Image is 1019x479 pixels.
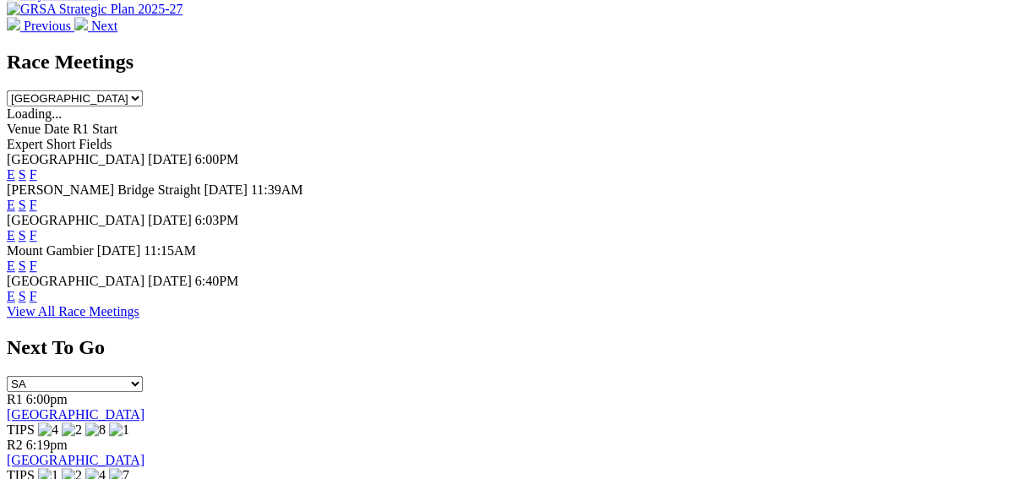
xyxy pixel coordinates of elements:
span: [DATE] [148,152,192,166]
h2: Race Meetings [7,51,1012,73]
a: F [30,198,37,212]
span: [GEOGRAPHIC_DATA] [7,152,144,166]
span: Short [46,137,76,151]
span: 6:40PM [195,274,239,288]
span: 6:03PM [195,213,239,227]
span: [DATE] [204,182,248,197]
span: Previous [24,19,71,33]
a: F [30,259,37,273]
img: 1 [109,422,129,438]
a: E [7,198,15,212]
span: Expert [7,137,43,151]
img: 4 [38,422,58,438]
a: E [7,259,15,273]
span: 11:39AM [251,182,303,197]
span: [PERSON_NAME] Bridge Straight [7,182,200,197]
span: Date [44,122,69,136]
span: [DATE] [148,213,192,227]
a: S [19,167,26,182]
img: GRSA Strategic Plan 2025-27 [7,2,183,17]
a: E [7,167,15,182]
span: Fields [79,137,112,151]
a: F [30,228,37,242]
span: R2 [7,438,23,452]
a: F [30,167,37,182]
a: [GEOGRAPHIC_DATA] [7,407,144,422]
a: S [19,198,26,212]
a: E [7,289,15,303]
a: [GEOGRAPHIC_DATA] [7,453,144,467]
a: Previous [7,19,74,33]
span: 11:15AM [144,243,196,258]
a: F [30,289,37,303]
span: Loading... [7,106,62,121]
span: R1 Start [73,122,117,136]
span: Next [91,19,117,33]
span: [GEOGRAPHIC_DATA] [7,213,144,227]
span: [DATE] [97,243,141,258]
h2: Next To Go [7,336,1012,359]
img: chevron-right-pager-white.svg [74,17,88,30]
span: [GEOGRAPHIC_DATA] [7,274,144,288]
span: 6:19pm [26,438,68,452]
img: 8 [85,422,106,438]
a: S [19,289,26,303]
a: S [19,259,26,273]
a: S [19,228,26,242]
span: R1 [7,392,23,406]
img: chevron-left-pager-white.svg [7,17,20,30]
span: 6:00PM [195,152,239,166]
a: View All Race Meetings [7,304,139,318]
span: Venue [7,122,41,136]
span: Mount Gambier [7,243,94,258]
a: E [7,228,15,242]
span: 6:00pm [26,392,68,406]
span: TIPS [7,422,35,437]
span: [DATE] [148,274,192,288]
a: Next [74,19,117,33]
img: 2 [62,422,82,438]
